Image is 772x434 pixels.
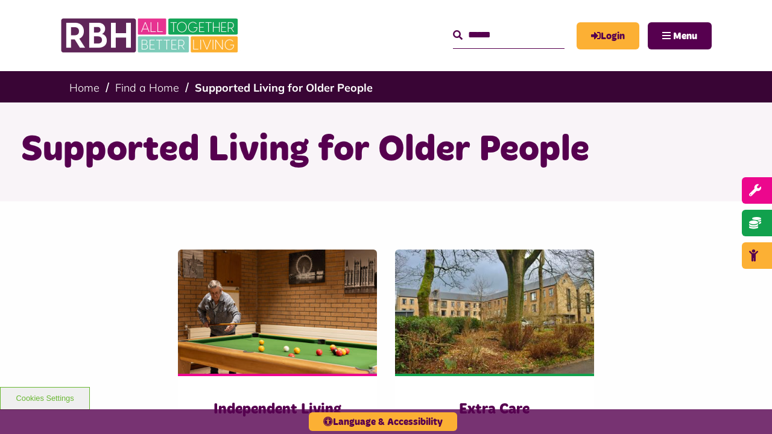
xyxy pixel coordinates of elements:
img: RBH [60,12,241,59]
a: Home [69,81,100,95]
button: Language & Accessibility [309,412,457,431]
button: Navigation [648,22,712,49]
h1: Supported Living for Older People [21,127,751,174]
h3: Independent Living [202,400,353,419]
iframe: Netcall Web Assistant for live chat [718,380,772,434]
a: MyRBH [577,22,639,49]
h3: Extra Care [419,400,570,419]
span: Menu [673,31,697,41]
a: Supported Living for Older People [195,81,373,95]
img: SAZMEDIA RBH 23FEB2024 146 [178,250,377,374]
a: Find a Home [115,81,179,95]
img: Littleborough February 2024 Colour Edit (6) [395,250,594,374]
